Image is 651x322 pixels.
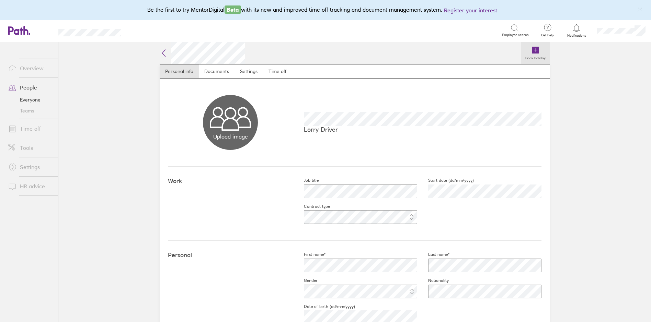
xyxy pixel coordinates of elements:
[3,122,58,135] a: Time off
[263,64,292,78] a: Time off
[160,64,199,78] a: Personal info
[536,33,559,37] span: Get help
[293,204,330,209] label: Contract type
[444,6,497,14] button: Register your interest
[3,141,58,155] a: Tools
[417,252,449,257] label: Last name*
[293,252,325,257] label: First name*
[3,94,58,105] a: Everyone
[147,5,504,14] div: Be the first to try MentorDigital with its new and improved time off tracking and document manage...
[225,5,241,14] span: Beta
[293,304,355,309] label: Date of birth (dd/mm/yyyy)
[293,278,318,283] label: Gender
[566,34,588,38] span: Notifications
[168,178,293,185] h4: Work
[417,178,474,183] label: Start date (dd/mm/yyyy)
[139,27,157,33] div: Search
[417,278,449,283] label: Nationality
[168,252,293,259] h4: Personal
[521,54,550,60] label: Book holiday
[293,178,319,183] label: Job title
[3,81,58,94] a: People
[3,160,58,174] a: Settings
[521,42,550,64] a: Book holiday
[566,23,588,38] a: Notifications
[502,33,529,37] span: Employee search
[3,105,58,116] a: Teams
[199,64,235,78] a: Documents
[235,64,263,78] a: Settings
[3,61,58,75] a: Overview
[304,126,541,133] p: Lorry Driver
[3,179,58,193] a: HR advice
